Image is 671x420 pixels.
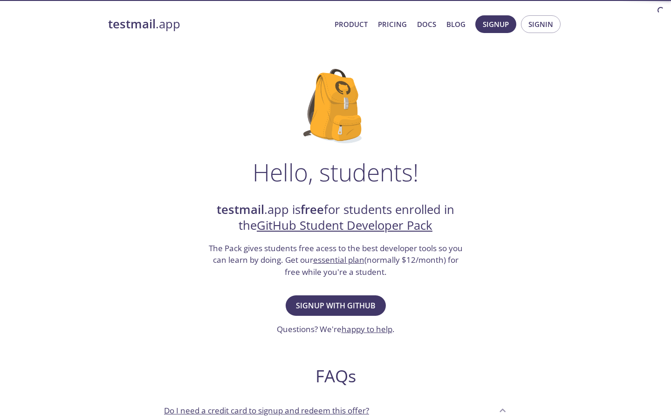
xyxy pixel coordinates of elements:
strong: testmail [108,16,156,32]
h3: The Pack gives students free acess to the best developer tools so you can learn by doing. Get our... [207,242,464,278]
a: GitHub Student Developer Pack [257,217,432,233]
button: Signin [521,15,561,33]
h2: FAQs [157,366,514,387]
span: Signup [483,18,509,30]
a: Docs [417,18,436,30]
a: essential plan [313,254,364,265]
a: testmail.app [108,16,327,32]
h1: Hello, students! [253,158,418,186]
a: Product [335,18,368,30]
a: Blog [446,18,466,30]
strong: testmail [217,201,264,218]
a: Pricing [378,18,407,30]
h2: .app is for students enrolled in the [207,202,464,234]
img: github-student-backpack.png [303,69,368,143]
button: Signup with GitHub [286,295,386,316]
button: Signup [475,15,516,33]
h3: Questions? We're . [277,323,395,335]
span: Signin [528,18,553,30]
span: Signup with GitHub [296,299,376,312]
p: Do I need a credit card to signup and redeem this offer? [164,405,369,417]
a: happy to help [342,324,392,334]
strong: free [301,201,324,218]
